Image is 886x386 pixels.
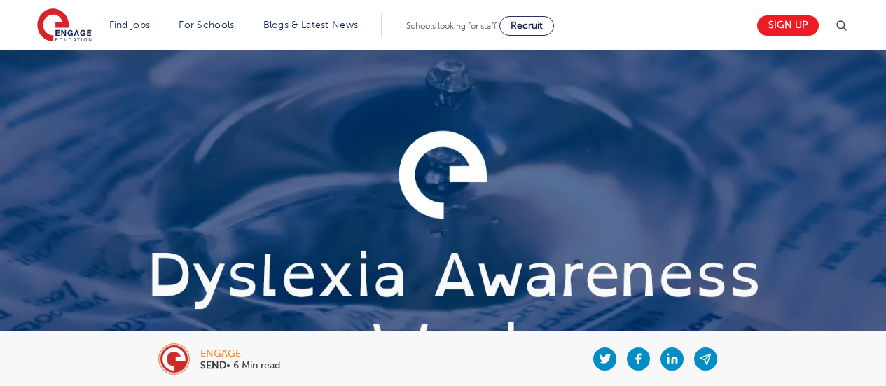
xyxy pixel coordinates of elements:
a: Blogs & Latest News [263,20,359,30]
b: SEND [200,360,226,371]
div: engage [200,349,280,359]
span: Recruit [511,20,543,31]
a: Find jobs [109,20,151,30]
a: Sign up [757,15,819,36]
a: For Schools [179,20,234,30]
img: Engage Education [37,8,92,43]
span: Schools looking for staff [406,21,497,31]
a: Recruit [499,16,554,36]
p: • 6 Min read [200,361,280,371]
